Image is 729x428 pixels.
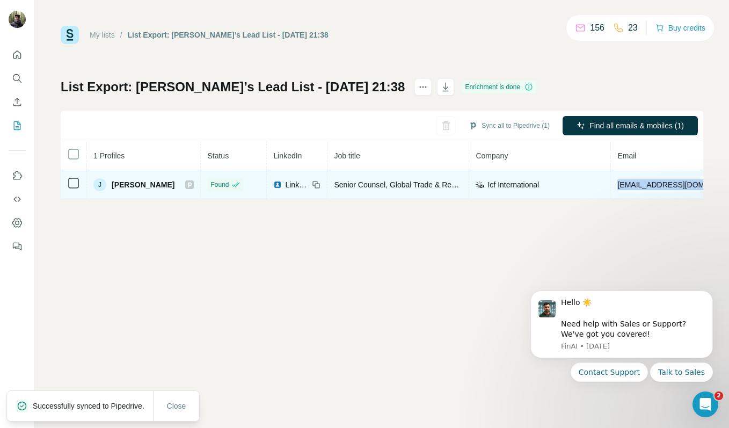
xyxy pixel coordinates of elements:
[210,180,229,190] span: Found
[9,213,26,233] button: Dashboard
[9,11,26,28] img: Avatar
[285,179,309,190] span: LinkedIn
[9,45,26,64] button: Quick start
[476,181,484,188] img: company-logo
[120,30,122,40] li: /
[692,391,718,417] iframe: Intercom live chat
[514,277,729,423] iframe: Intercom notifications message
[33,401,153,411] p: Successfully synced to Pipedrive.
[628,21,638,34] p: 23
[461,118,557,134] button: Sync all to Pipedrive (1)
[207,151,229,160] span: Status
[273,151,302,160] span: LinkedIn
[61,78,405,96] h1: List Export: [PERSON_NAME]’s Lead List - [DATE] 21:38
[414,78,432,96] button: actions
[590,21,604,34] p: 156
[563,116,698,135] button: Find all emails & mobiles (1)
[93,178,106,191] div: J
[715,391,723,400] span: 2
[9,116,26,135] button: My lists
[334,151,360,160] span: Job title
[617,151,636,160] span: Email
[9,166,26,185] button: Use Surfe on LinkedIn
[9,190,26,209] button: Use Surfe API
[167,401,186,411] span: Close
[159,396,194,416] button: Close
[9,92,26,112] button: Enrich CSV
[61,26,79,44] img: Surfe Logo
[93,151,125,160] span: 1 Profiles
[112,179,174,190] span: [PERSON_NAME]
[476,151,508,160] span: Company
[334,180,520,189] span: Senior Counsel, Global Trade & Regulatory Compliance
[9,69,26,88] button: Search
[487,179,539,190] span: Icf International
[9,237,26,256] button: Feedback
[655,20,705,35] button: Buy credits
[462,81,536,93] div: Enrichment is done
[128,30,329,40] div: List Export: [PERSON_NAME]’s Lead List - [DATE] 21:38
[90,31,115,39] a: My lists
[589,120,684,131] span: Find all emails & mobiles (1)
[273,180,282,189] img: LinkedIn logo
